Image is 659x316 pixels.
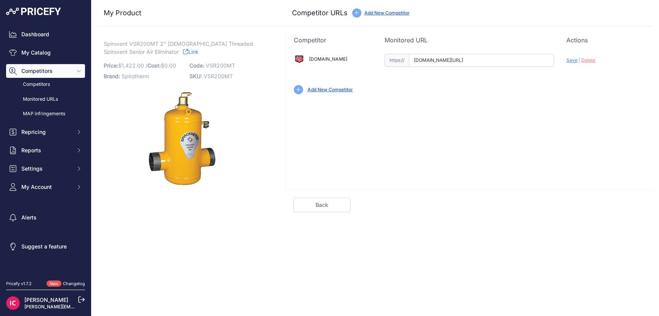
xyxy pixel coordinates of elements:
span: | [579,57,580,63]
p: $ [104,60,185,71]
span: https:// [385,54,409,67]
a: Alerts [6,211,85,224]
span: Settings [21,165,71,173]
span: Price: [104,62,118,69]
span: My Account [21,183,71,191]
a: Dashboard [6,27,85,41]
input: statesupply.com/product [409,54,554,67]
nav: Sidebar [6,27,85,271]
span: Spirotherm [122,73,149,79]
span: Delete [581,57,595,63]
span: 0.00 [164,62,176,69]
a: Back [293,198,351,212]
a: Add New Competitor [364,10,410,16]
a: Link [183,47,199,56]
a: My Catalog [6,46,85,60]
span: SKU: [189,73,202,79]
button: Settings [6,162,85,176]
a: Suggest a feature [6,240,85,253]
p: Actions [566,35,645,45]
span: Reports [21,147,71,154]
a: MAP infringements [6,107,85,121]
a: Changelog [63,281,85,286]
button: Repricing [6,125,85,139]
span: / $ [146,62,176,69]
span: VSR200MT [204,73,233,79]
span: Brand: [104,73,120,79]
h3: My Product [104,8,271,18]
span: VSR200MT [206,62,235,69]
span: Spirovent VSR200MT 2" [DEMOGRAPHIC_DATA] Threaded Spirovent Senior Air Eliminator [104,39,253,56]
span: 1,422.00 [122,62,144,69]
button: Competitors [6,64,85,78]
p: Competitor [294,35,373,45]
a: [DOMAIN_NAME] [309,56,347,62]
div: Pricefy v1.7.2 [6,281,32,287]
span: Competitors [21,67,71,75]
h3: Competitor URLs [292,8,348,18]
a: Competitors [6,78,85,91]
span: Code: [189,62,204,69]
img: Pricefy Logo [6,8,61,15]
span: Save [566,57,577,63]
button: My Account [6,180,85,194]
a: Monitored URLs [6,93,85,106]
a: Add New Competitor [308,87,353,92]
span: New [46,281,61,287]
a: [PERSON_NAME][EMAIL_ADDRESS][DOMAIN_NAME] [24,304,142,310]
span: Repricing [21,128,71,136]
button: Reports [6,143,85,157]
a: [PERSON_NAME] [24,297,68,303]
p: Monitored URL [385,35,554,45]
span: Cost: [148,62,161,69]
